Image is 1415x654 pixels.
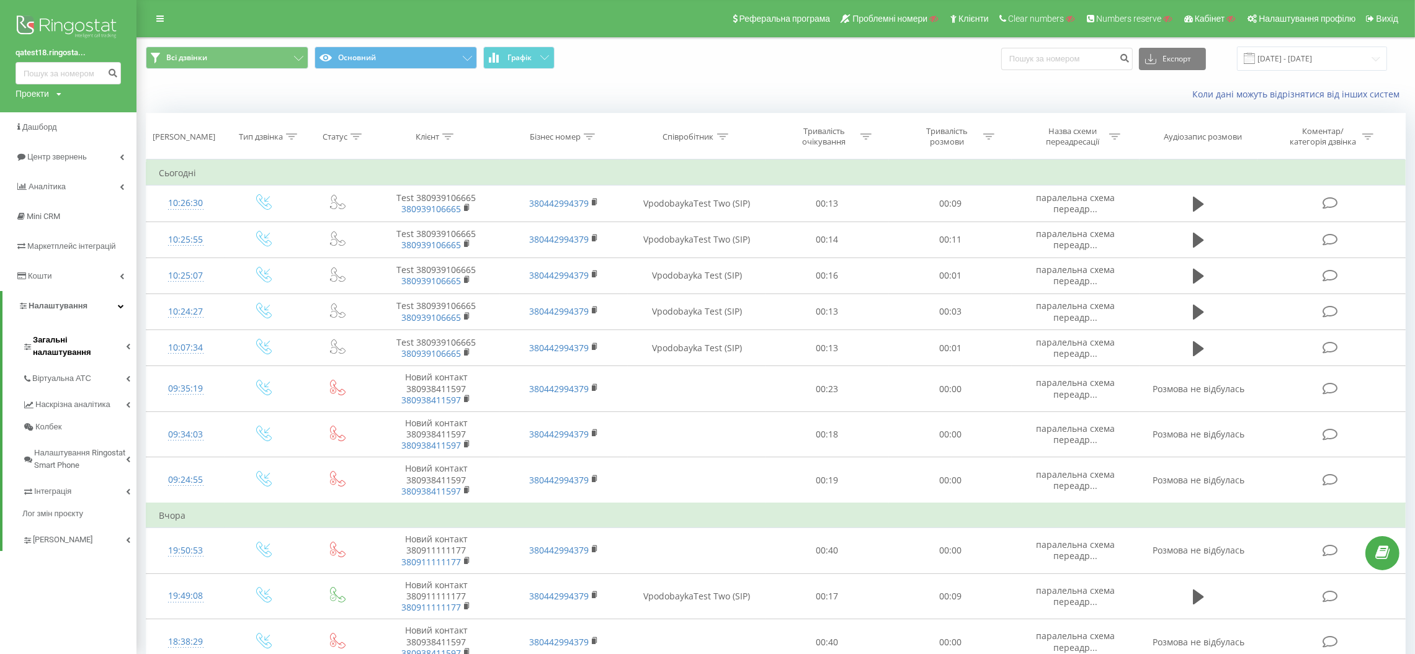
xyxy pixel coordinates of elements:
div: Тип дзвінка [239,132,283,142]
a: Наскрізна аналітика [22,390,136,416]
span: Clear numbers [1008,14,1064,24]
a: 380442994379 [529,544,589,556]
td: Новий контакт 380938411597 [372,411,500,457]
td: Вчора [146,503,1406,528]
div: 19:50:53 [159,539,212,563]
span: паралельна схема переадр... [1036,228,1115,251]
a: 380442994379 [529,383,589,395]
div: Аудіозапис розмови [1164,132,1242,142]
a: Налаштування [2,291,136,321]
td: Новий контакт 380938411597 [372,457,500,503]
div: 10:25:07 [159,264,212,288]
span: Numbers reserve [1096,14,1161,24]
a: Налаштування Ringostat Smart Phone [22,438,136,477]
span: Графік [507,53,532,62]
div: 10:26:30 [159,191,212,215]
a: 380442994379 [529,342,589,354]
span: Маркетплейс інтеграцій [27,241,116,251]
div: Тривалість розмови [914,126,980,147]
a: 380938411597 [401,394,461,406]
span: Всі дзвінки [166,53,207,63]
a: 380442994379 [529,197,589,209]
span: Налаштування профілю [1259,14,1355,24]
span: Налаштування [29,301,87,310]
span: Проблемні номери [852,14,927,24]
span: Кабінет [1195,14,1225,24]
div: Коментар/категорія дзвінка [1287,126,1359,147]
td: Test 380939106665 [372,258,500,293]
td: 00:01 [889,258,1012,293]
span: Клієнти [958,14,989,24]
td: 00:00 [889,366,1012,412]
div: Проекти [16,87,49,100]
td: 00:13 [766,293,888,329]
td: VpodobaykaTest Two (SIP) [628,222,766,258]
a: 380938411597 [401,439,461,451]
td: Сьогодні [146,161,1406,186]
span: Вихід [1377,14,1398,24]
a: 380939106665 [401,239,461,251]
a: Загальні налаштування [22,325,136,364]
div: 10:07:34 [159,336,212,360]
td: 00:18 [766,411,888,457]
td: Новий контакт 380911111177 [372,528,500,574]
div: Бізнес номер [530,132,581,142]
td: 00:01 [889,330,1012,366]
td: 00:00 [889,528,1012,574]
button: Основний [315,47,477,69]
span: Розмова не відбулась [1153,544,1244,556]
input: Пошук за номером [16,62,121,84]
a: Лог змін проєкту [22,503,136,525]
button: Всі дзвінки [146,47,308,69]
span: Mini CRM [27,212,60,221]
a: 380442994379 [529,590,589,602]
span: Реферальна програма [739,14,831,24]
div: 10:25:55 [159,228,212,252]
td: Новий контакт 380938411597 [372,366,500,412]
span: Віртуальна АТС [32,372,91,385]
a: 380911111177 [401,556,461,568]
a: qatest18.ringosta... [16,47,121,59]
td: VpodobaykaTest Two (SIP) [628,573,766,619]
a: 380442994379 [529,305,589,317]
span: Інтеграція [34,485,71,498]
td: 00:03 [889,293,1012,329]
a: 380939106665 [401,203,461,215]
div: Співробітник [663,132,714,142]
div: 19:49:08 [159,584,212,608]
td: 00:17 [766,573,888,619]
td: 00:13 [766,330,888,366]
td: 00:40 [766,528,888,574]
td: Vpodobayka Test (SIP) [628,258,766,293]
td: 00:13 [766,186,888,222]
span: Центр звернень [27,152,87,161]
a: 380442994379 [529,269,589,281]
a: 380442994379 [529,636,589,648]
div: [PERSON_NAME] [153,132,215,142]
a: 380442994379 [529,233,589,245]
span: паралельна схема переадр... [1036,192,1115,215]
td: 00:14 [766,222,888,258]
td: 00:16 [766,258,888,293]
div: Статус [323,132,347,142]
span: Розмова не відбулась [1153,636,1244,648]
span: паралельна схема переадр... [1036,336,1115,359]
a: 380939106665 [401,311,461,323]
td: 00:09 [889,186,1012,222]
td: Vpodobayka Test (SIP) [628,330,766,366]
button: Експорт [1139,48,1206,70]
span: паралельна схема переадр... [1036,423,1115,446]
td: 00:11 [889,222,1012,258]
span: Розмова не відбулась [1153,474,1244,486]
div: Тривалість очікування [791,126,857,147]
button: Графік [483,47,555,69]
div: 09:34:03 [159,423,212,447]
span: паралельна схема переадр... [1036,468,1115,491]
td: Test 380939106665 [372,186,500,222]
a: [PERSON_NAME] [22,525,136,551]
span: паралельна схема переадр... [1036,377,1115,400]
span: Кошти [28,271,51,280]
td: 00:23 [766,366,888,412]
input: Пошук за номером [1001,48,1133,70]
span: паралельна схема переадр... [1036,264,1115,287]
